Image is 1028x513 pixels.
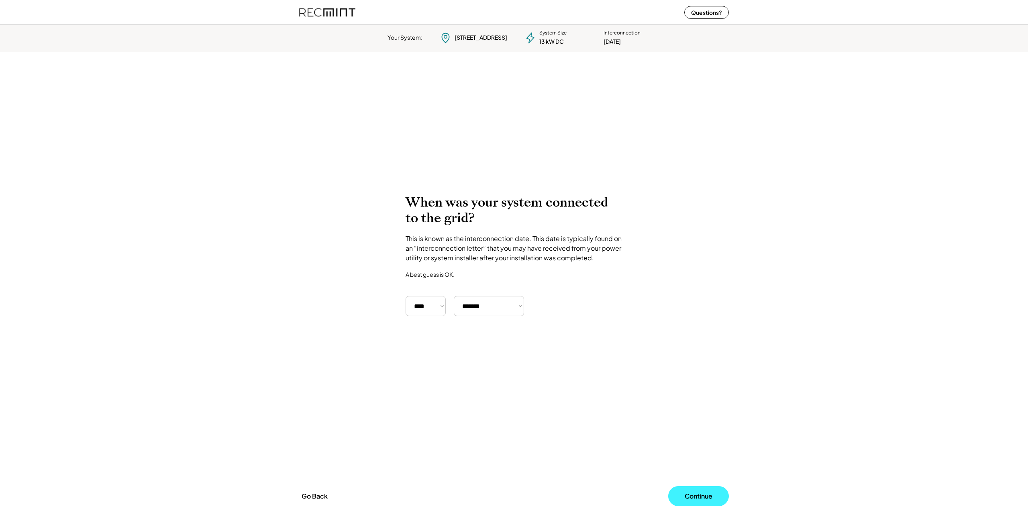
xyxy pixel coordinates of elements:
[455,34,507,42] div: [STREET_ADDRESS]
[539,38,564,46] div: 13 kW DC
[668,486,729,506] button: Continue
[604,30,640,36] div: Interconnection
[299,487,330,505] button: Go Back
[684,6,729,19] button: Questions?
[406,271,455,278] div: A best guess is OK.
[604,38,621,46] div: [DATE]
[539,30,567,36] div: System Size
[299,2,355,23] img: recmint-logotype%403x%20%281%29.jpeg
[406,234,622,263] div: This is known as the interconnection date. This date is typically found on an “interconnection le...
[406,195,622,226] h2: When was your system connected to the grid?
[388,34,422,42] div: Your System:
